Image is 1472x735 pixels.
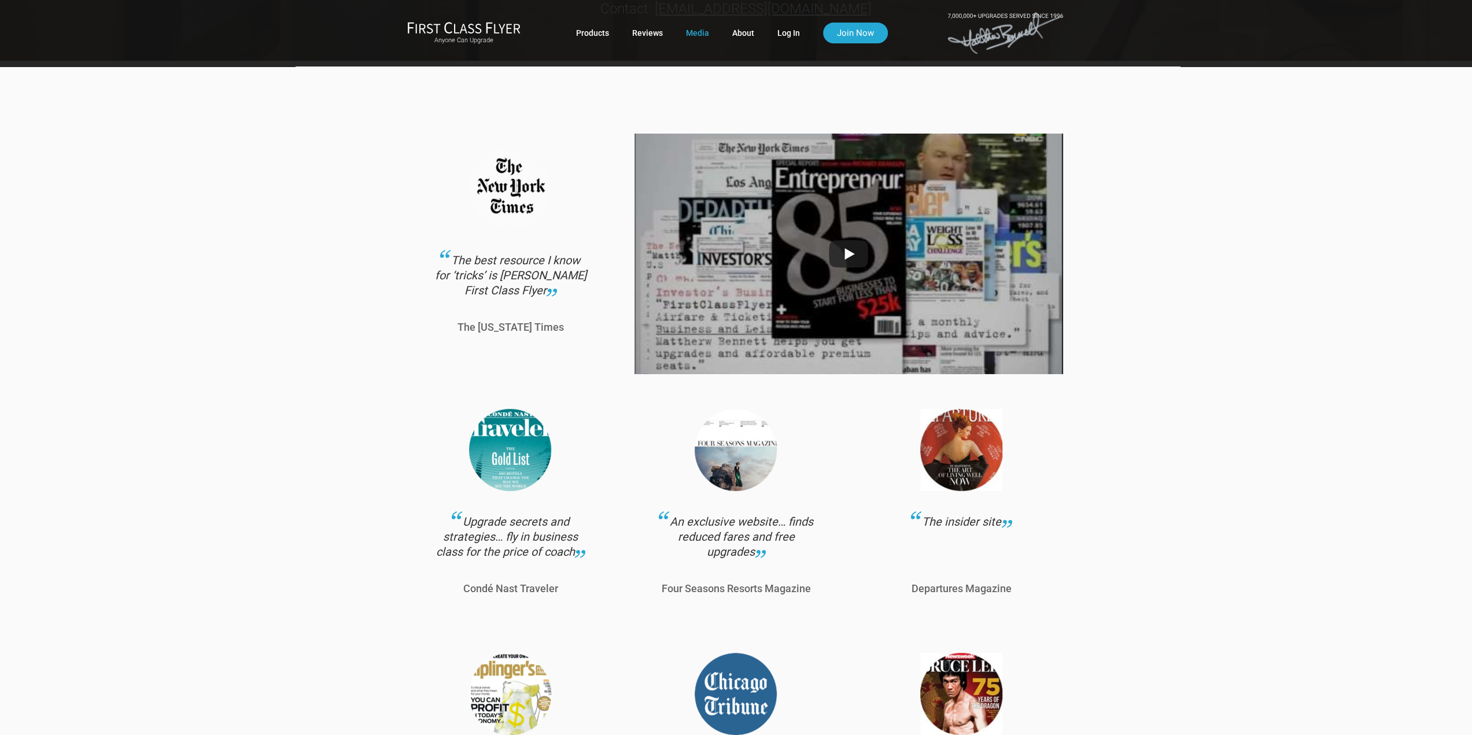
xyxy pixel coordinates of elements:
img: YouTube video [634,93,1063,414]
small: Anyone Can Upgrade [407,36,521,45]
div: Upgrade secrets and strategies… fly in business class for the price of coach [433,514,589,572]
a: Reviews [632,23,663,43]
div: The best resource I know for ‘tricks’ is [PERSON_NAME] First Class Flyer [433,253,589,311]
a: Log In [777,23,800,43]
img: kiplingers.png [469,653,551,735]
a: Products [576,23,609,43]
img: Newsweek.jpg [920,653,1002,735]
p: Four Seasons Resorts Magazine [658,583,814,594]
img: chicagoT.png [695,653,777,735]
p: Departures Magazine [883,583,1039,594]
img: Traveler.png [469,409,551,491]
p: Condé Nast Traveler [433,583,589,594]
a: Media [686,23,709,43]
a: About [732,23,754,43]
img: First Class Flyer [407,21,521,34]
a: Join Now [823,23,888,43]
div: The insider site [883,514,1039,572]
div: An exclusive website… finds reduced fares and free upgrades [658,514,814,572]
img: Fourseasons.png [695,409,777,491]
a: First Class FlyerAnyone Can Upgrade [407,21,521,45]
p: The [US_STATE] Times [433,322,589,333]
img: Departures.jpg [920,409,1002,491]
img: new_york_times_testimonial.png [469,147,551,230]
